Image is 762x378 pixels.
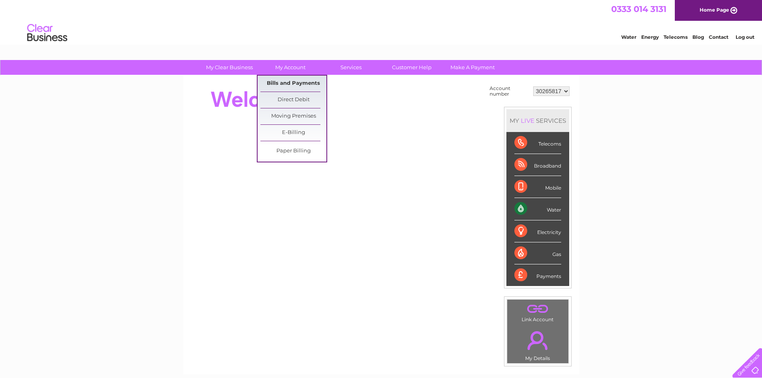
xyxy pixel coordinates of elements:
[641,34,659,40] a: Energy
[509,302,566,316] a: .
[514,264,561,286] div: Payments
[509,326,566,354] a: .
[488,84,531,99] td: Account number
[514,242,561,264] div: Gas
[192,4,570,39] div: Clear Business is a trading name of Verastar Limited (registered in [GEOGRAPHIC_DATA] No. 3667643...
[514,176,561,198] div: Mobile
[440,60,506,75] a: Make A Payment
[260,92,326,108] a: Direct Debit
[507,324,569,364] td: My Details
[318,60,384,75] a: Services
[260,108,326,124] a: Moving Premises
[514,198,561,220] div: Water
[514,154,561,176] div: Broadband
[709,34,728,40] a: Contact
[514,132,561,154] div: Telecoms
[260,76,326,92] a: Bills and Payments
[692,34,704,40] a: Blog
[260,125,326,141] a: E-Billing
[664,34,688,40] a: Telecoms
[27,21,68,45] img: logo.png
[257,60,323,75] a: My Account
[611,4,666,14] a: 0333 014 3131
[196,60,262,75] a: My Clear Business
[519,117,536,124] div: LIVE
[736,34,754,40] a: Log out
[514,220,561,242] div: Electricity
[506,109,569,132] div: MY SERVICES
[260,143,326,159] a: Paper Billing
[621,34,636,40] a: Water
[379,60,445,75] a: Customer Help
[507,299,569,324] td: Link Account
